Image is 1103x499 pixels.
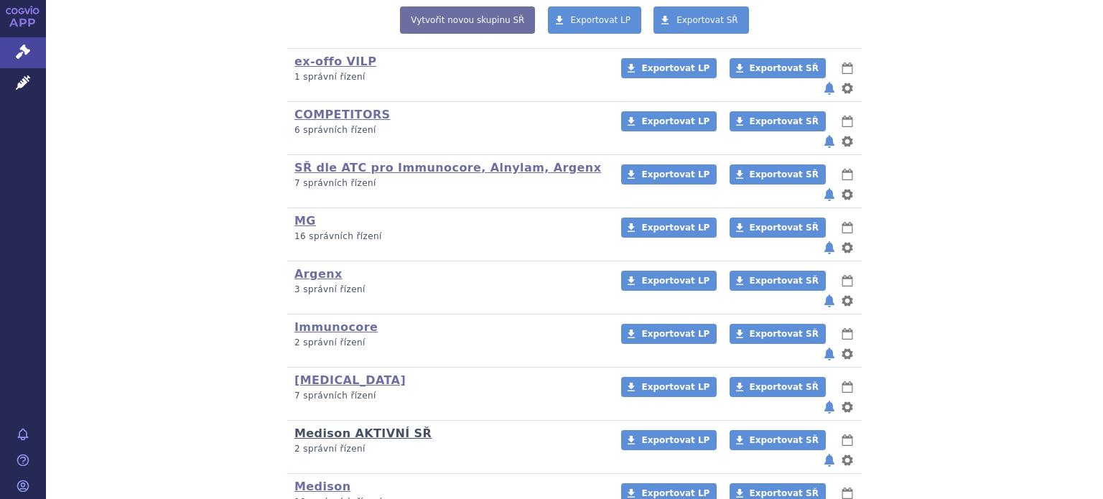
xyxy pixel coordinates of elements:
[641,116,709,126] span: Exportovat LP
[294,267,343,281] a: Argenx
[621,164,717,185] a: Exportovat LP
[840,239,855,256] button: nastavení
[840,60,855,77] button: lhůty
[750,488,819,498] span: Exportovat SŘ
[641,63,709,73] span: Exportovat LP
[730,324,826,344] a: Exportovat SŘ
[294,161,601,174] a: SŘ dle ATC pro Immunocore, Alnylam, Argenx
[840,325,855,342] button: lhůty
[294,177,602,190] p: 7 správních řízení
[750,169,819,179] span: Exportovat SŘ
[750,116,819,126] span: Exportovat SŘ
[294,426,432,440] a: Medison AKTIVNÍ SŘ
[822,398,837,416] button: notifikace
[641,382,709,392] span: Exportovat LP
[730,58,826,78] a: Exportovat SŘ
[840,133,855,150] button: nastavení
[840,166,855,183] button: lhůty
[750,63,819,73] span: Exportovat SŘ
[730,164,826,185] a: Exportovat SŘ
[294,337,602,349] p: 2 správní řízení
[750,276,819,286] span: Exportovat SŘ
[294,284,602,296] p: 3 správní řízení
[294,320,378,334] a: Immunocore
[840,113,855,130] button: lhůty
[840,186,855,203] button: nastavení
[653,6,749,34] a: Exportovat SŘ
[621,218,717,238] a: Exportovat LP
[400,6,535,34] a: Vytvořit novou skupinu SŘ
[822,80,837,97] button: notifikace
[641,223,709,233] span: Exportovat LP
[750,223,819,233] span: Exportovat SŘ
[840,292,855,309] button: nastavení
[294,124,602,136] p: 6 správních řízení
[822,239,837,256] button: notifikace
[294,443,602,455] p: 2 správní řízení
[750,382,819,392] span: Exportovat SŘ
[294,390,602,402] p: 7 správních řízení
[294,373,406,387] a: [MEDICAL_DATA]
[840,80,855,97] button: nastavení
[294,55,376,68] a: ex-offo VILP
[730,111,826,131] a: Exportovat SŘ
[548,6,642,34] a: Exportovat LP
[840,432,855,449] button: lhůty
[294,71,602,83] p: 1 správní řízení
[840,398,855,416] button: nastavení
[730,271,826,291] a: Exportovat SŘ
[294,108,391,121] a: COMPETITORS
[641,329,709,339] span: Exportovat LP
[621,111,717,131] a: Exportovat LP
[730,377,826,397] a: Exportovat SŘ
[621,271,717,291] a: Exportovat LP
[840,378,855,396] button: lhůty
[840,219,855,236] button: lhůty
[822,133,837,150] button: notifikace
[676,15,738,25] span: Exportovat SŘ
[641,276,709,286] span: Exportovat LP
[621,324,717,344] a: Exportovat LP
[840,452,855,469] button: nastavení
[750,329,819,339] span: Exportovat SŘ
[294,230,602,243] p: 16 správních řízení
[621,377,717,397] a: Exportovat LP
[750,435,819,445] span: Exportovat SŘ
[730,430,826,450] a: Exportovat SŘ
[641,488,709,498] span: Exportovat LP
[621,58,717,78] a: Exportovat LP
[730,218,826,238] a: Exportovat SŘ
[822,292,837,309] button: notifikace
[822,452,837,469] button: notifikace
[840,345,855,363] button: nastavení
[294,480,350,493] a: Medison
[571,15,631,25] span: Exportovat LP
[621,430,717,450] a: Exportovat LP
[840,272,855,289] button: lhůty
[641,169,709,179] span: Exportovat LP
[641,435,709,445] span: Exportovat LP
[294,214,316,228] a: MG
[822,345,837,363] button: notifikace
[822,186,837,203] button: notifikace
